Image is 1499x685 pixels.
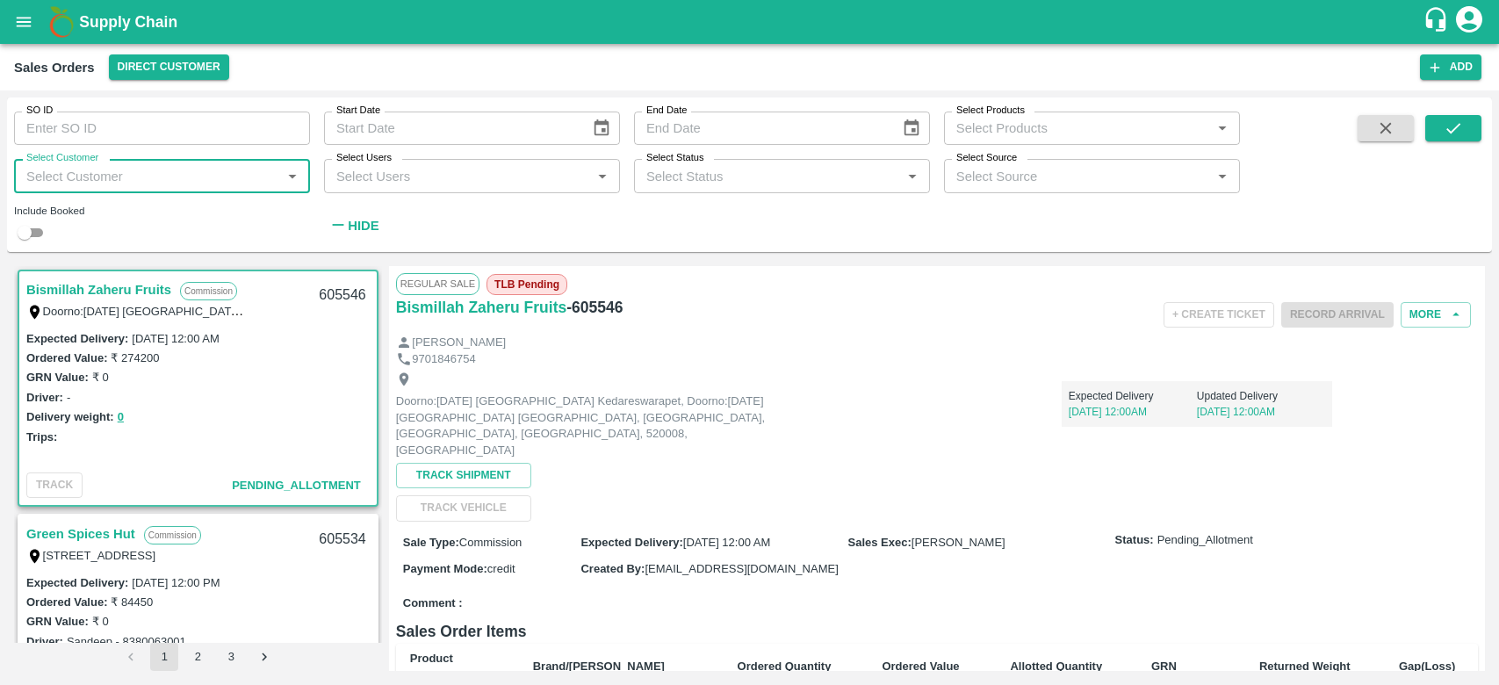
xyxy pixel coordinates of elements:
label: Sales Exec : [848,536,912,549]
label: Delivery weight: [26,410,114,423]
p: Doorno:[DATE] [GEOGRAPHIC_DATA] Kedareswarapet, Doorno:[DATE] [GEOGRAPHIC_DATA] [GEOGRAPHIC_DATA]... [396,393,791,458]
button: Choose date [585,112,618,145]
p: 9701846754 [412,351,475,368]
button: 0 [118,407,124,428]
b: Allotted Quantity [1010,660,1102,673]
button: Add [1420,54,1481,80]
div: customer-support [1423,6,1453,38]
button: Open [1211,117,1234,140]
button: Choose date [895,112,928,145]
strong: Hide [348,219,378,233]
input: Select Status [639,164,896,187]
button: open drawer [4,2,44,42]
label: Select Status [646,151,704,165]
button: Go to next page [250,643,278,671]
label: ₹ 0 [92,615,109,628]
span: [PERSON_NAME] [912,536,1005,549]
input: Select Users [329,164,586,187]
label: GRN Value: [26,371,89,384]
p: [PERSON_NAME] [412,335,506,351]
label: GRN Value: [26,615,89,628]
div: account of current user [1453,4,1485,40]
label: - [67,391,70,404]
span: Commission [459,536,522,549]
label: Comment : [403,595,463,612]
a: Bismillah Zaheru Fruits [26,278,171,301]
b: Returned Weight [1259,660,1351,673]
b: Brand/[PERSON_NAME] [533,660,665,673]
input: Select Products [949,117,1206,140]
nav: pagination navigation [114,643,281,671]
input: End Date [634,112,888,145]
label: Driver: [26,391,63,404]
label: Ordered Value: [26,595,107,609]
button: Go to page 2 [184,643,212,671]
span: Please dispatch the trip before ending [1281,306,1394,321]
button: Open [1211,165,1234,188]
label: Doorno:[DATE] [GEOGRAPHIC_DATA] Kedareswarapet, Doorno:[DATE] [GEOGRAPHIC_DATA] [GEOGRAPHIC_DATA]... [43,304,1200,318]
p: Expected Delivery [1069,388,1197,404]
button: Open [591,165,614,188]
b: Supply Chain [79,13,177,31]
p: [DATE] 12:00AM [1069,404,1197,420]
input: Enter SO ID [14,112,310,145]
span: Pending_Allotment [232,479,361,492]
label: Select Users [336,151,392,165]
label: Status: [1115,532,1154,549]
label: Payment Mode : [403,562,487,575]
p: Updated Delivery [1197,388,1325,404]
div: Include Booked [14,203,310,219]
label: [STREET_ADDRESS] [43,549,156,562]
a: Bismillah Zaheru Fruits [396,295,566,320]
label: Select Customer [26,151,98,165]
b: Ordered Quantity [738,660,832,673]
b: Gap(Loss) [1399,660,1455,673]
h6: Sales Order Items [396,619,1478,644]
label: Sale Type : [403,536,459,549]
button: Go to page 3 [217,643,245,671]
input: Select Customer [19,164,276,187]
p: [DATE] 12:00AM [1197,404,1325,420]
label: ₹ 0 [92,371,109,384]
label: Created By : [580,562,645,575]
b: Ordered Value [882,660,959,673]
span: [EMAIL_ADDRESS][DOMAIN_NAME] [645,562,838,575]
label: Expected Delivery : [580,536,682,549]
button: Track Shipment [396,463,531,488]
label: ₹ 84450 [111,595,153,609]
label: Ordered Value: [26,351,107,364]
div: Sales Orders [14,56,95,79]
span: credit [487,562,515,575]
button: More [1401,302,1471,328]
span: Regular Sale [396,273,479,294]
button: Open [281,165,304,188]
div: SKU [410,668,505,684]
button: Open [901,165,924,188]
label: Trips: [26,430,57,443]
p: Commission [144,526,201,544]
label: Expected Delivery : [26,576,128,589]
div: 605546 [308,275,376,316]
label: ₹ 274200 [111,351,159,364]
input: Start Date [324,112,578,145]
label: End Date [646,104,687,118]
label: Start Date [336,104,380,118]
p: Commission [180,282,237,300]
label: [DATE] 12:00 PM [132,576,220,589]
input: Select Source [949,164,1206,187]
a: Green Spices Hut [26,523,135,545]
span: Pending_Allotment [1157,532,1253,549]
button: Select DC [109,54,229,80]
button: page 1 [150,643,178,671]
div: 605534 [308,519,376,560]
label: Select Source [956,151,1017,165]
label: SO ID [26,104,53,118]
img: logo [44,4,79,40]
a: Supply Chain [79,10,1423,34]
label: Driver: [26,635,63,648]
span: TLB Pending [486,274,567,295]
h6: - 605546 [566,295,623,320]
b: Product [410,652,453,665]
label: Select Products [956,104,1025,118]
